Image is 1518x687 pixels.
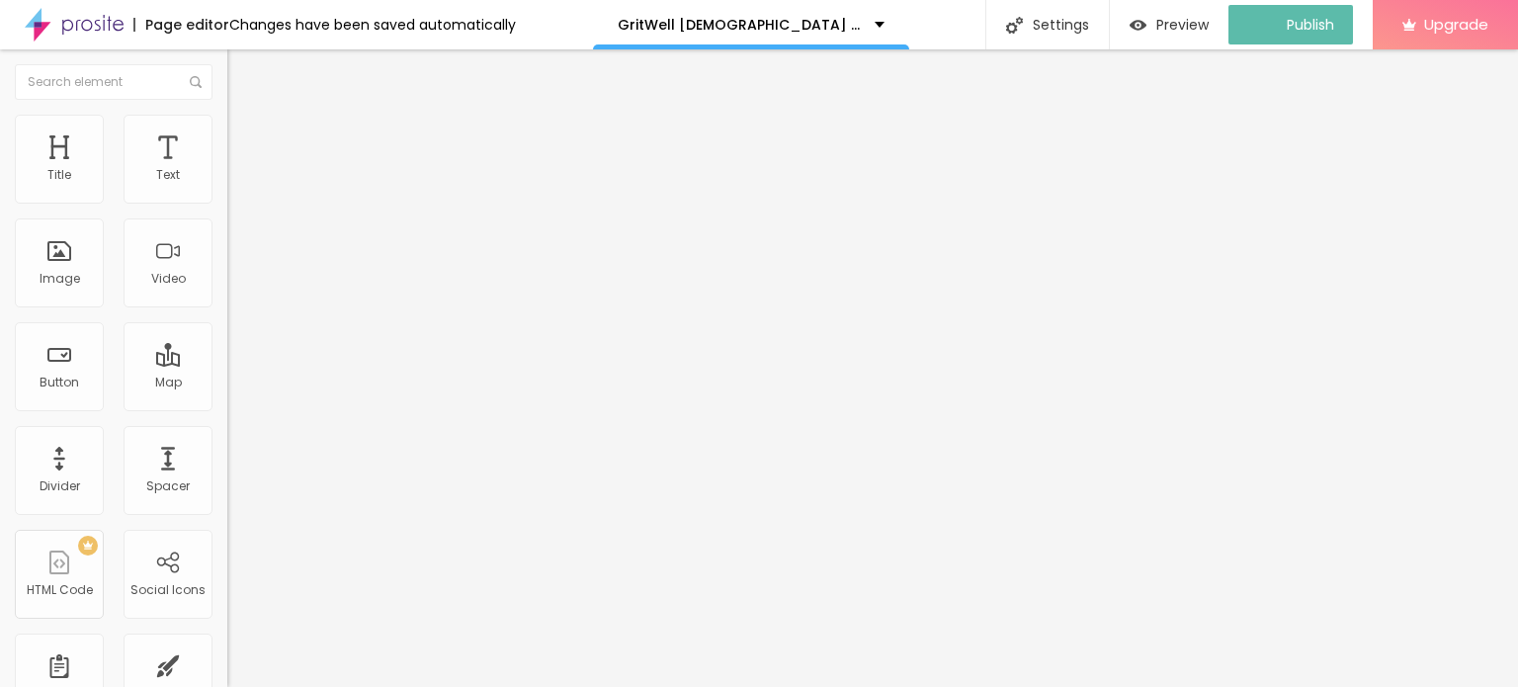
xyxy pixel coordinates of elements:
button: Publish [1228,5,1353,44]
button: Preview [1110,5,1228,44]
div: Video [151,272,186,286]
input: Search element [15,64,212,100]
iframe: Editor [227,49,1518,687]
div: Spacer [146,479,190,493]
div: Divider [40,479,80,493]
div: Text [156,168,180,182]
img: Icone [190,76,202,88]
div: Map [155,376,182,389]
img: view-1.svg [1130,17,1146,34]
p: GritWell [DEMOGRAPHIC_DATA] Performance Customer Complaints & Truth Exposed! [618,18,860,32]
div: Page editor [133,18,229,32]
div: HTML Code [27,583,93,597]
span: Preview [1156,17,1209,33]
span: Publish [1287,17,1334,33]
div: Changes have been saved automatically [229,18,516,32]
span: Upgrade [1424,16,1488,33]
div: Image [40,272,80,286]
div: Button [40,376,79,389]
div: Social Icons [130,583,206,597]
div: Title [47,168,71,182]
img: Icone [1006,17,1023,34]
